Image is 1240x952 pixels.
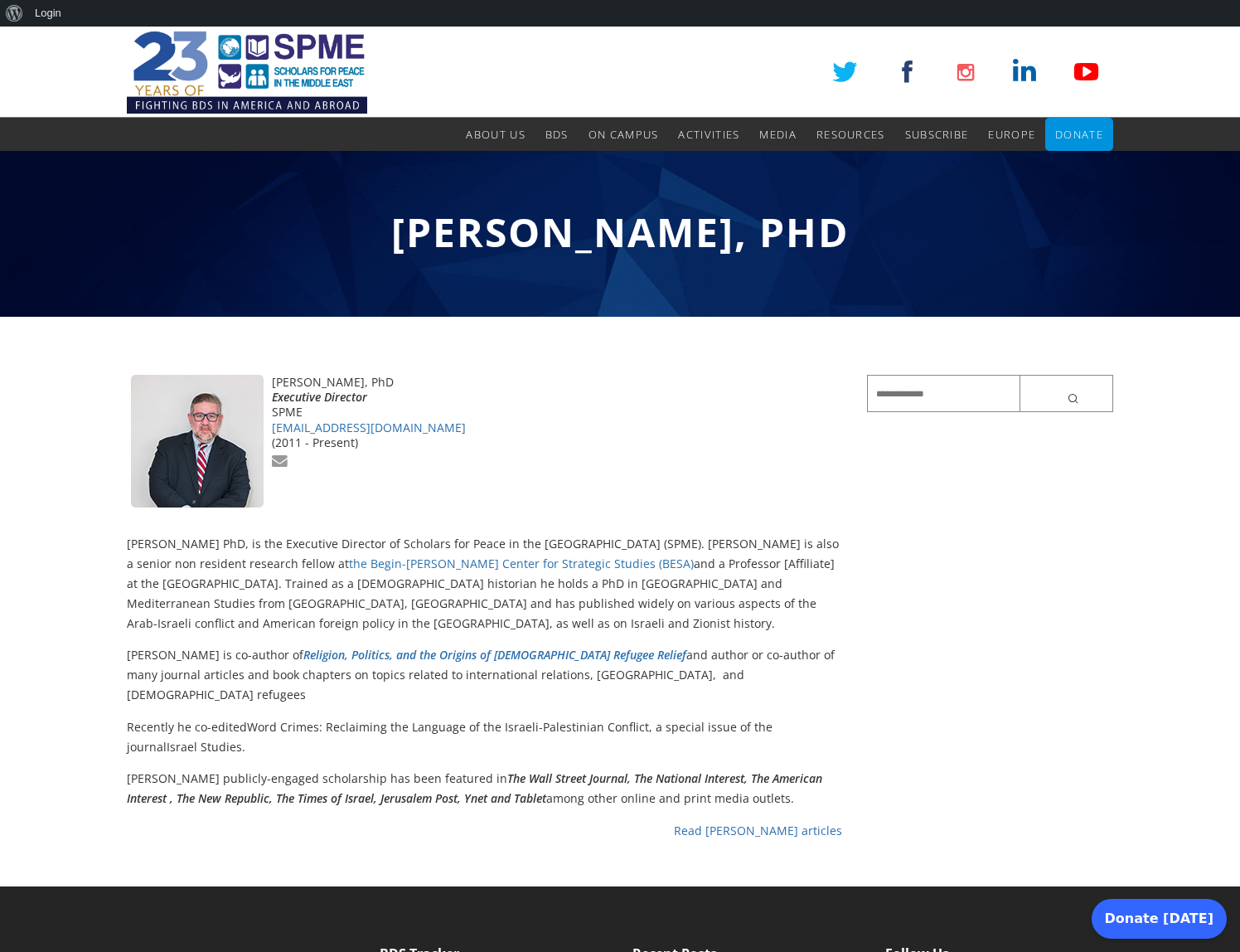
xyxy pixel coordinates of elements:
[988,127,1035,142] span: Europe
[545,127,569,142] span: BDS
[678,127,739,142] span: Activities
[545,118,569,151] a: BDS
[131,375,264,508] img: asaf-3.jpg
[816,118,885,151] a: Resources
[127,717,842,757] p: Recently he co-edited , a special issue of the journal
[608,719,649,735] i: Conflict
[466,118,525,151] a: About Us
[674,823,842,838] a: Read [PERSON_NAME] articles
[1055,127,1103,142] span: Donate
[167,739,245,755] i: Israel Studies.
[678,118,739,151] a: Activities
[816,127,885,142] span: Resources
[905,118,969,151] a: Subscribe
[127,645,842,704] p: [PERSON_NAME] is co-author of and author or co-author of many journal articles and book chapters ...
[127,534,842,633] p: [PERSON_NAME] PhD, is the Executive Director of Scholars for Peace in the [GEOGRAPHIC_DATA] (SPME...
[127,27,367,118] img: SPME
[349,556,694,571] a: the Begin-[PERSON_NAME] Center for Strategic Studies (BESA)
[127,435,842,450] div: (2011 - Present)
[988,118,1035,151] a: Europe
[466,127,525,142] span: About Us
[127,405,842,420] div: SPME
[1055,118,1103,151] a: Donate
[759,118,797,151] a: Media
[589,127,659,142] span: On Campus
[272,420,466,435] a: [EMAIL_ADDRESS][DOMAIN_NAME]
[589,118,659,151] a: On Campus
[905,127,969,142] span: Subscribe
[759,127,797,142] span: Media
[391,205,850,259] span: [PERSON_NAME], PhD
[247,719,604,735] i: Word Crimes: Reclaiming the Language of the Israeli-Palestinian
[127,390,842,405] div: Executive Director
[127,769,842,809] p: [PERSON_NAME] publicly-engaged scholarship has been featured in among other online and print medi...
[303,647,686,663] a: Religion, Politics, and the Origins of [DEMOGRAPHIC_DATA] Refugee Relief
[127,375,842,390] div: [PERSON_NAME], PhD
